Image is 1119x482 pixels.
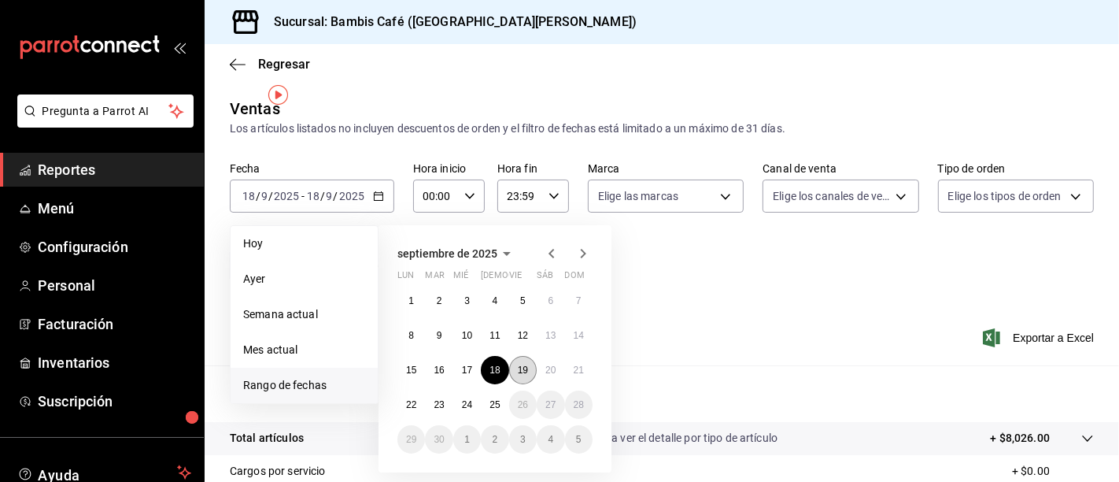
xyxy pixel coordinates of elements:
button: Exportar a Excel [986,328,1094,347]
span: / [256,190,260,202]
button: 12 de septiembre de 2025 [509,321,537,350]
button: 15 de septiembre de 2025 [397,356,425,384]
span: Elige los tipos de orden [948,188,1062,204]
button: 6 de septiembre de 2025 [537,287,564,315]
abbr: 4 de septiembre de 2025 [493,295,498,306]
abbr: 19 de septiembre de 2025 [518,365,528,376]
span: Ayer [243,271,365,287]
span: Mes actual [243,342,365,358]
abbr: 17 de septiembre de 2025 [462,365,472,376]
button: 3 de octubre de 2025 [509,425,537,454]
abbr: 26 de septiembre de 2025 [518,399,528,410]
span: Elige las marcas [598,188,678,204]
button: 4 de septiembre de 2025 [481,287,508,315]
span: septiembre de 2025 [397,247,497,260]
abbr: 2 de septiembre de 2025 [437,295,442,306]
button: 19 de septiembre de 2025 [509,356,537,384]
abbr: 13 de septiembre de 2025 [545,330,556,341]
label: Hora inicio [413,164,485,175]
input: ---- [338,190,365,202]
a: Pregunta a Parrot AI [11,114,194,131]
p: + $0.00 [1012,463,1094,480]
abbr: 1 de octubre de 2025 [464,434,470,445]
abbr: 22 de septiembre de 2025 [406,399,416,410]
span: Configuración [38,236,191,258]
span: Inventarios [38,352,191,373]
span: / [334,190,338,202]
abbr: 21 de septiembre de 2025 [574,365,584,376]
abbr: lunes [397,270,414,287]
img: Tooltip marker [268,85,288,105]
span: Personal [38,275,191,296]
p: + $8,026.00 [991,430,1050,447]
button: 5 de octubre de 2025 [565,425,593,454]
label: Canal de venta [763,164,918,175]
button: 14 de septiembre de 2025 [565,321,593,350]
button: 11 de septiembre de 2025 [481,321,508,350]
abbr: 9 de septiembre de 2025 [437,330,442,341]
span: Pregunta a Parrot AI [42,103,169,120]
abbr: 27 de septiembre de 2025 [545,399,556,410]
abbr: 12 de septiembre de 2025 [518,330,528,341]
button: 13 de septiembre de 2025 [537,321,564,350]
button: 4 de octubre de 2025 [537,425,564,454]
abbr: 18 de septiembre de 2025 [489,365,500,376]
abbr: 5 de octubre de 2025 [576,434,582,445]
abbr: 11 de septiembre de 2025 [489,330,500,341]
input: ---- [273,190,300,202]
abbr: 16 de septiembre de 2025 [434,365,444,376]
abbr: 1 de septiembre de 2025 [408,295,414,306]
label: Fecha [230,164,394,175]
button: Regresar [230,57,310,72]
button: Pregunta a Parrot AI [17,95,194,128]
input: -- [260,190,268,202]
span: Rango de fechas [243,377,365,394]
abbr: 29 de septiembre de 2025 [406,434,416,445]
span: / [320,190,325,202]
abbr: 30 de septiembre de 2025 [434,434,444,445]
abbr: 24 de septiembre de 2025 [462,399,472,410]
abbr: 14 de septiembre de 2025 [574,330,584,341]
button: 21 de septiembre de 2025 [565,356,593,384]
span: Elige los canales de venta [773,188,889,204]
abbr: 10 de septiembre de 2025 [462,330,472,341]
abbr: 7 de septiembre de 2025 [576,295,582,306]
button: 2 de septiembre de 2025 [425,287,452,315]
h3: Sucursal: Bambis Café ([GEOGRAPHIC_DATA][PERSON_NAME]) [261,13,637,32]
button: septiembre de 2025 [397,244,516,263]
abbr: martes [425,270,444,287]
abbr: 3 de septiembre de 2025 [464,295,470,306]
button: 17 de septiembre de 2025 [453,356,481,384]
button: 16 de septiembre de 2025 [425,356,452,384]
button: 3 de septiembre de 2025 [453,287,481,315]
abbr: miércoles [453,270,468,287]
span: - [301,190,305,202]
abbr: 2 de octubre de 2025 [493,434,498,445]
abbr: 23 de septiembre de 2025 [434,399,444,410]
abbr: 3 de octubre de 2025 [520,434,526,445]
abbr: jueves [481,270,574,287]
button: 5 de septiembre de 2025 [509,287,537,315]
input: -- [326,190,334,202]
abbr: viernes [509,270,522,287]
button: 2 de octubre de 2025 [481,425,508,454]
p: Total artículos [230,430,304,447]
button: 18 de septiembre de 2025 [481,356,508,384]
button: 24 de septiembre de 2025 [453,391,481,419]
button: 27 de septiembre de 2025 [537,391,564,419]
abbr: 25 de septiembre de 2025 [489,399,500,410]
span: Suscripción [38,391,191,412]
button: 29 de septiembre de 2025 [397,425,425,454]
button: 1 de septiembre de 2025 [397,287,425,315]
abbr: 28 de septiembre de 2025 [574,399,584,410]
span: Regresar [258,57,310,72]
abbr: 5 de septiembre de 2025 [520,295,526,306]
span: Ayuda [38,463,171,482]
span: Hoy [243,235,365,252]
button: 23 de septiembre de 2025 [425,391,452,419]
span: Facturación [38,313,191,335]
button: 28 de septiembre de 2025 [565,391,593,419]
abbr: 8 de septiembre de 2025 [408,330,414,341]
button: open_drawer_menu [173,41,186,54]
